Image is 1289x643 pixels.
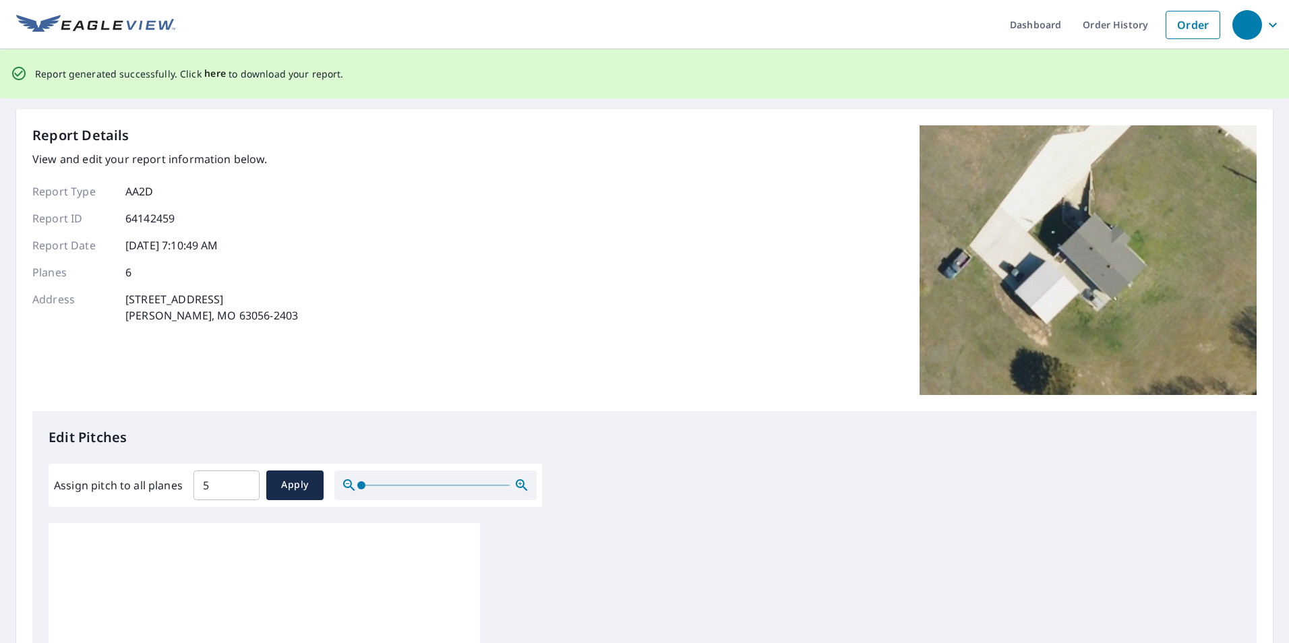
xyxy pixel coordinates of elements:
span: Apply [277,477,313,493]
img: EV Logo [16,15,175,35]
img: Top image [920,125,1257,395]
p: [STREET_ADDRESS] [PERSON_NAME], MO 63056-2403 [125,291,298,324]
label: Assign pitch to all planes [54,477,183,493]
p: Report generated successfully. Click to download your report. [35,65,344,82]
p: Edit Pitches [49,427,1240,448]
p: View and edit your report information below. [32,151,298,167]
input: 00.0 [193,466,260,504]
p: Report Details [32,125,129,146]
p: Report ID [32,210,113,226]
p: Address [32,291,113,324]
a: Order [1166,11,1220,39]
p: 6 [125,264,131,280]
p: Report Date [32,237,113,253]
p: Report Type [32,183,113,200]
p: AA2D [125,183,154,200]
p: Planes [32,264,113,280]
button: here [204,65,227,82]
button: Apply [266,470,324,500]
p: [DATE] 7:10:49 AM [125,237,218,253]
p: 64142459 [125,210,175,226]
